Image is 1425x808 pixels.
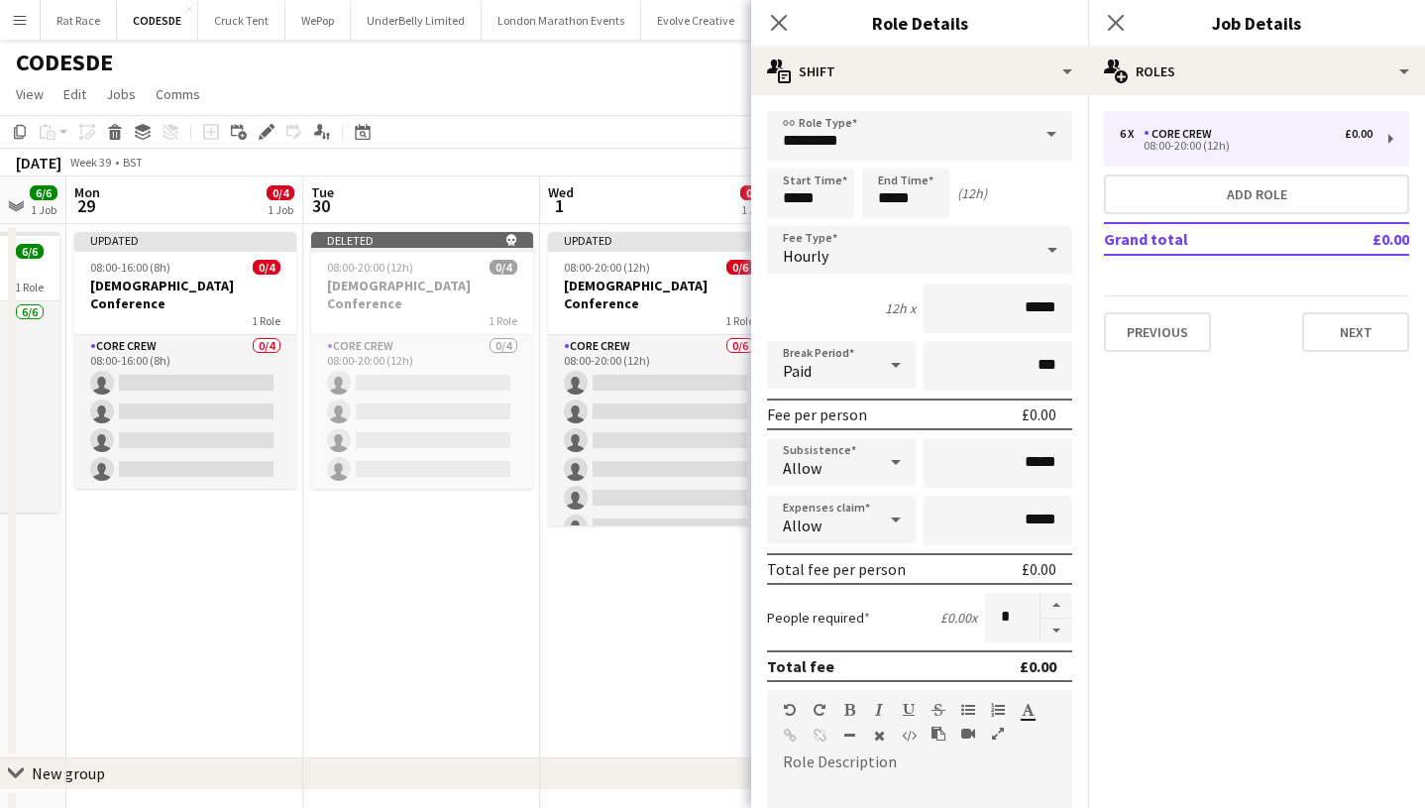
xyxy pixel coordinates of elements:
[252,313,280,328] span: 1 Role
[74,335,296,489] app-card-role: Core Crew0/408:00-16:00 (8h)
[783,702,797,718] button: Undo
[311,277,533,312] h3: [DEMOGRAPHIC_DATA] Conference
[16,244,44,259] span: 6/6
[1120,141,1372,151] div: 08:00-20:00 (12h)
[117,1,198,40] button: CODESDE
[15,280,44,294] span: 1 Role
[1144,127,1220,141] div: Core Crew
[74,232,296,248] div: Updated
[885,299,916,317] div: 12h x
[783,361,812,381] span: Paid
[961,726,975,742] button: Insert video
[902,728,916,744] button: HTML Code
[90,260,170,275] span: 08:00-16:00 (8h)
[741,202,767,217] div: 1 Job
[767,559,906,579] div: Total fee per person
[16,85,44,103] span: View
[123,155,143,170] div: BST
[16,153,61,173] div: [DATE]
[740,185,768,200] span: 0/6
[30,185,57,200] span: 6/6
[1022,404,1056,424] div: £0.00
[957,184,987,202] div: (12h)
[63,85,86,103] span: Edit
[726,260,754,275] span: 0/6
[65,155,115,170] span: Week 39
[351,1,482,40] button: UnderBelly Limited
[489,313,517,328] span: 1 Role
[98,81,144,107] a: Jobs
[490,260,517,275] span: 0/4
[1345,127,1372,141] div: £0.00
[548,335,770,546] app-card-role: Core Crew0/608:00-20:00 (12h)
[1104,312,1211,352] button: Previous
[872,702,886,718] button: Italic
[751,10,1088,36] h3: Role Details
[1022,559,1056,579] div: £0.00
[725,313,754,328] span: 1 Role
[641,1,751,40] button: Evolve Creative
[1104,223,1315,255] td: Grand total
[767,656,834,676] div: Total fee
[932,702,945,718] button: Strikethrough
[1088,10,1425,36] h3: Job Details
[1041,619,1072,643] button: Decrease
[872,728,886,744] button: Clear Formatting
[783,516,822,535] span: Allow
[71,194,100,217] span: 29
[268,202,293,217] div: 1 Job
[285,1,351,40] button: WePop
[156,85,200,103] span: Comms
[1088,48,1425,95] div: Roles
[1104,174,1409,214] button: Add role
[548,183,574,201] span: Wed
[311,232,533,489] app-job-card: Deleted 08:00-20:00 (12h)0/4[DEMOGRAPHIC_DATA] Conference1 RoleCore Crew0/408:00-20:00 (12h)
[55,81,94,107] a: Edit
[1020,656,1056,676] div: £0.00
[311,232,533,248] div: Deleted
[961,702,975,718] button: Unordered List
[767,609,870,627] label: People required
[564,260,650,275] span: 08:00-20:00 (12h)
[548,277,770,312] h3: [DEMOGRAPHIC_DATA] Conference
[991,726,1005,742] button: Fullscreen
[8,81,52,107] a: View
[308,194,334,217] span: 30
[32,763,105,783] div: New group
[548,232,770,525] app-job-card: Updated08:00-20:00 (12h)0/6[DEMOGRAPHIC_DATA] Conference1 RoleCore Crew0/608:00-20:00 (12h)
[1120,127,1144,141] div: 6 x
[74,232,296,489] app-job-card: Updated08:00-16:00 (8h)0/4[DEMOGRAPHIC_DATA] Conference1 RoleCore Crew0/408:00-16:00 (8h)
[932,726,945,742] button: Paste as plain text
[31,202,56,217] div: 1 Job
[327,260,413,275] span: 08:00-20:00 (12h)
[1315,223,1409,255] td: £0.00
[482,1,641,40] button: London Marathon Events
[267,185,294,200] span: 0/4
[783,246,828,266] span: Hourly
[106,85,136,103] span: Jobs
[41,1,117,40] button: Rat Race
[1302,312,1409,352] button: Next
[767,404,867,424] div: Fee per person
[940,609,977,627] div: £0.00 x
[902,702,916,718] button: Underline
[842,702,856,718] button: Bold
[842,728,856,744] button: Horizontal Line
[311,183,334,201] span: Tue
[545,194,574,217] span: 1
[548,232,770,248] div: Updated
[311,335,533,489] app-card-role: Core Crew0/408:00-20:00 (12h)
[16,48,113,77] h1: CODESDE
[1021,702,1035,718] button: Text Color
[783,458,822,478] span: Allow
[148,81,208,107] a: Comms
[253,260,280,275] span: 0/4
[198,1,285,40] button: Cruck Tent
[74,277,296,312] h3: [DEMOGRAPHIC_DATA] Conference
[1041,593,1072,619] button: Increase
[991,702,1005,718] button: Ordered List
[74,183,100,201] span: Mon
